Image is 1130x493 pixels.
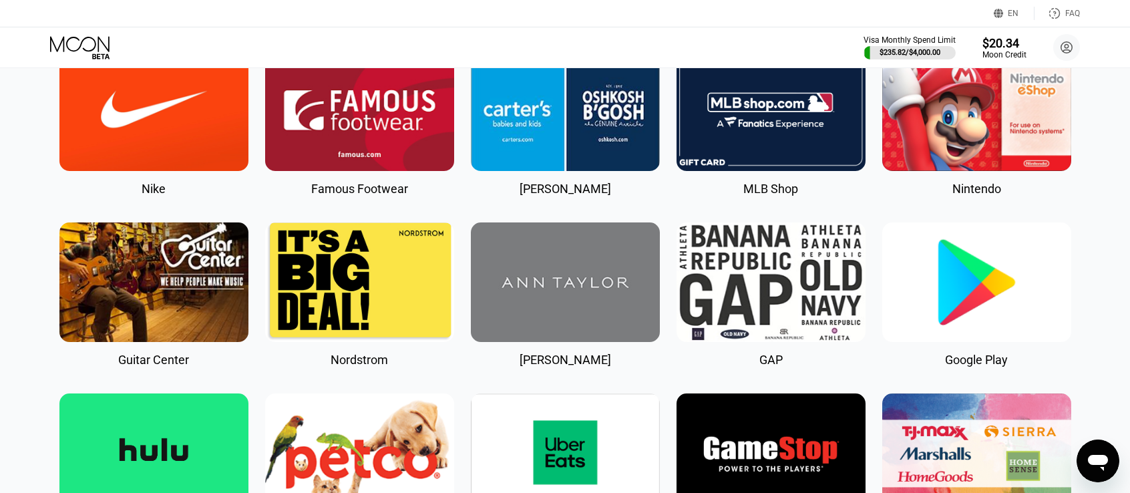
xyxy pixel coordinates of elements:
[743,182,798,196] div: MLB Shop
[331,353,388,367] div: Nordstrom
[864,35,956,59] div: Visa Monthly Spend Limit$235.82/$4,000.00
[759,353,783,367] div: GAP
[982,50,1026,59] div: Moon Credit
[311,182,408,196] div: Famous Footwear
[952,182,1001,196] div: Nintendo
[1077,440,1119,482] iframe: Button to launch messaging window
[142,182,166,196] div: Nike
[520,353,611,367] div: [PERSON_NAME]
[864,35,956,45] div: Visa Monthly Spend Limit
[945,353,1008,367] div: Google Play
[1008,9,1018,18] div: EN
[1034,7,1080,20] div: FAQ
[1065,9,1080,18] div: FAQ
[880,48,940,57] div: $235.82 / $4,000.00
[520,182,611,196] div: [PERSON_NAME]
[982,36,1026,59] div: $20.34Moon Credit
[982,36,1026,50] div: $20.34
[118,353,189,367] div: Guitar Center
[994,7,1034,20] div: EN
